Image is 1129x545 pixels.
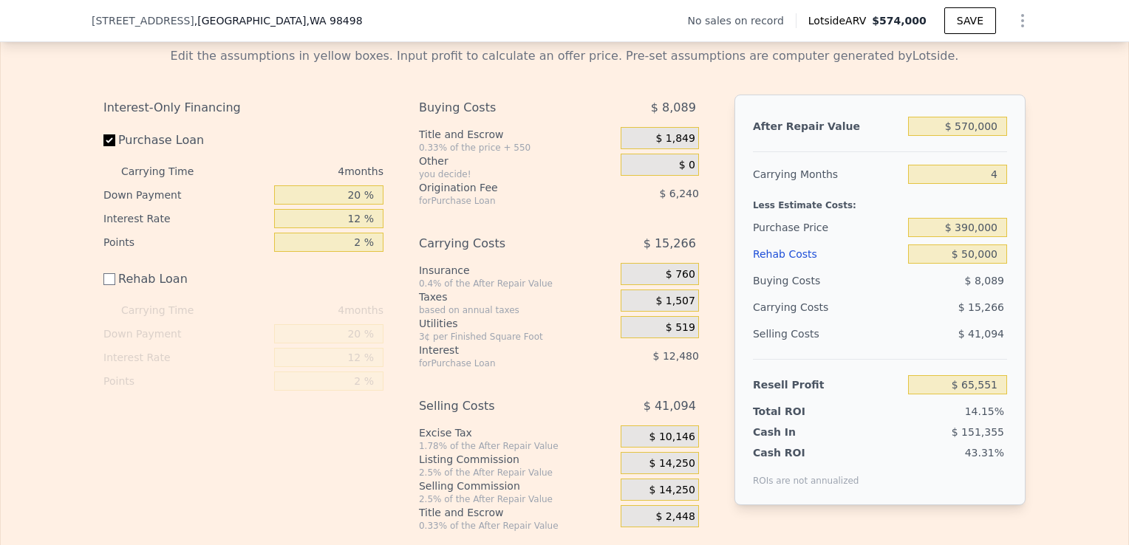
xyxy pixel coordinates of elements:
[659,188,698,199] span: $ 6,240
[753,425,845,439] div: Cash In
[103,183,268,207] div: Down Payment
[419,95,584,121] div: Buying Costs
[419,493,615,505] div: 2.5% of the After Repair Value
[944,7,996,34] button: SAVE
[419,289,615,304] div: Taxes
[103,207,268,230] div: Interest Rate
[103,47,1026,65] div: Edit the assumptions in yellow boxes. Input profit to calculate an offer price. Pre-set assumptio...
[419,142,615,154] div: 0.33% of the price + 550
[1008,6,1037,35] button: Show Options
[419,357,584,369] div: for Purchase Loan
[121,298,217,322] div: Carrying Time
[965,447,1004,459] span: 43.31%
[688,13,796,28] div: No sales on record
[121,160,217,183] div: Carrying Time
[965,275,1004,287] span: $ 8,089
[419,278,615,289] div: 0.4% of the After Repair Value
[753,460,859,487] div: ROIs are not annualized
[103,369,268,393] div: Points
[419,505,615,520] div: Title and Escrow
[649,484,695,497] span: $ 14,250
[419,343,584,357] div: Interest
[753,445,859,460] div: Cash ROI
[419,263,615,278] div: Insurance
[753,241,902,267] div: Rehab Costs
[103,346,268,369] div: Interest Rate
[753,371,902,398] div: Resell Profit
[965,405,1004,417] span: 14.15%
[103,322,268,346] div: Down Payment
[753,267,902,294] div: Buying Costs
[952,426,1004,438] span: $ 151,355
[419,452,615,467] div: Listing Commission
[419,180,584,195] div: Origination Fee
[958,301,1004,313] span: $ 15,266
[753,294,845,321] div: Carrying Costs
[651,95,696,121] span: $ 8,089
[419,331,615,343] div: 3¢ per Finished Square Foot
[419,316,615,331] div: Utilities
[753,113,902,140] div: After Repair Value
[666,321,695,335] span: $ 519
[419,168,615,180] div: you decide!
[103,266,268,292] label: Rehab Loan
[92,13,194,28] span: [STREET_ADDRESS]
[655,132,695,145] span: $ 1,849
[419,425,615,440] div: Excise Tax
[753,404,845,419] div: Total ROI
[223,298,383,322] div: 4 months
[753,161,902,188] div: Carrying Months
[194,13,363,28] span: , [GEOGRAPHIC_DATA]
[644,393,696,419] span: $ 41,094
[666,268,695,281] span: $ 760
[103,127,268,154] label: Purchase Loan
[103,95,383,121] div: Interest-Only Financing
[419,520,615,532] div: 0.33% of the After Repair Value
[753,188,1007,214] div: Less Estimate Costs:
[958,328,1004,340] span: $ 41,094
[419,195,584,207] div: for Purchase Loan
[655,510,695,524] span: $ 2,448
[103,230,268,254] div: Points
[103,134,115,146] input: Purchase Loan
[419,393,584,419] div: Selling Costs
[419,440,615,452] div: 1.78% of the After Repair Value
[872,15,927,27] span: $574,000
[649,457,695,470] span: $ 14,250
[419,154,615,168] div: Other
[419,304,615,316] div: based on annual taxes
[649,431,695,444] span: $ 10,146
[753,214,902,241] div: Purchase Price
[655,295,695,308] span: $ 1,507
[808,13,872,28] span: Lotside ARV
[223,160,383,183] div: 4 months
[419,467,615,479] div: 2.5% of the After Repair Value
[679,159,695,172] span: $ 0
[419,479,615,493] div: Selling Commission
[644,230,696,257] span: $ 15,266
[653,350,699,362] span: $ 12,480
[753,321,902,347] div: Selling Costs
[103,273,115,285] input: Rehab Loan
[306,15,362,27] span: , WA 98498
[419,230,584,257] div: Carrying Costs
[419,127,615,142] div: Title and Escrow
